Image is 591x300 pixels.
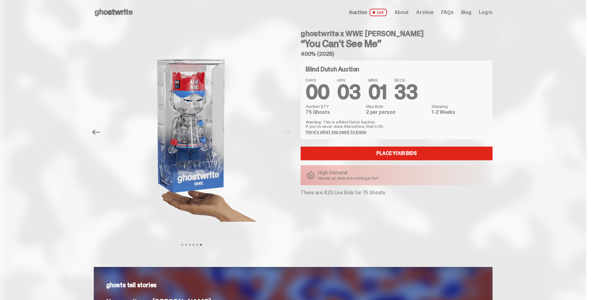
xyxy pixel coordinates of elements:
span: DAYS [306,78,330,82]
dd: 75 Ghosts [306,110,362,115]
span: 00 [306,79,330,105]
span: MINS [368,78,387,82]
button: View slide 5 [196,244,198,246]
dt: Auction QTY [306,104,362,109]
span: 01 [368,79,387,105]
span: HRS [337,78,361,82]
dt: Shipping [431,104,488,109]
h4: Blind Dutch Auction [306,66,359,72]
a: Archive [416,10,434,15]
button: View slide 4 [193,244,194,246]
button: View slide 1 [181,244,183,246]
h3: “You Can't See Me” [301,39,493,49]
a: About [394,10,409,15]
span: 03 [337,79,361,105]
dd: 2 per person [366,110,428,115]
p: Heads up: bids are coming in hot [318,176,378,180]
p: ghosts tell stories [106,282,480,288]
button: Previous [89,125,103,139]
p: There are 425 Live Bids for 75 Ghosts. [301,190,493,195]
a: Log in [479,10,493,15]
button: View slide 2 [185,244,187,246]
dd: 1-2 Weeks [431,110,488,115]
a: Auction LIVE [349,9,387,16]
dt: Max Bids [366,104,428,109]
button: View slide 6 [200,244,202,246]
a: Place your Bids [301,147,493,160]
span: SECS [394,78,417,82]
h4: ghostwrite x WWE [PERSON_NAME] [301,30,493,37]
span: LIVE [369,9,387,16]
a: Here's what you need to know [306,129,366,135]
a: Blog [461,10,471,15]
h5: 400% (2025) [301,51,493,57]
p: Warning: This is a Blind Dutch Auction. If you’ve never done this before, that’s OK. [306,120,488,128]
img: ghostwrite%20wwe%20scale.png [106,25,277,240]
a: FAQs [441,10,453,15]
span: 33 [394,79,417,105]
button: View slide 3 [189,244,191,246]
span: Auction [349,10,367,15]
p: High Demand [318,170,378,175]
